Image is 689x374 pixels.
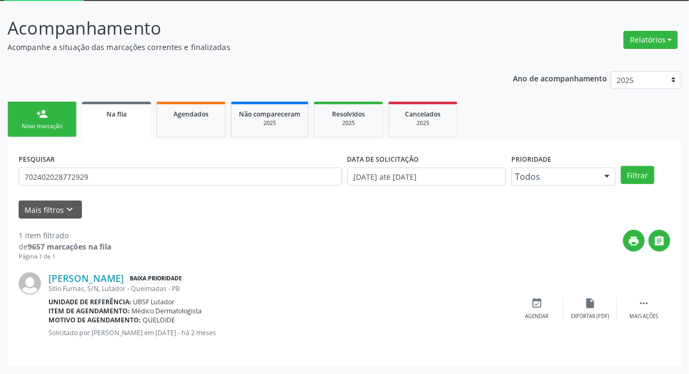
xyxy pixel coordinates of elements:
span: Baixa Prioridade [128,273,184,284]
span: Médico Dermatologista [132,306,202,315]
div: 1 item filtrado [19,230,111,241]
span: Agendados [173,110,209,119]
button: Relatórios [624,31,678,49]
button:  [649,230,670,252]
strong: 9657 marcações na fila [28,242,111,252]
div: Sitio Furnas, S/N, Lutador - Queimadas - PB [48,284,511,293]
i:  [654,235,666,247]
p: Acompanhe a situação das marcações correntes e finalizadas [7,41,479,53]
p: Acompanhamento [7,15,479,41]
a: [PERSON_NAME] [48,272,124,284]
b: Motivo de agendamento: [48,315,141,325]
button: print [623,230,645,252]
b: Unidade de referência: [48,297,131,306]
img: img [19,272,41,295]
div: person_add [36,108,48,120]
label: PESQUISAR [19,151,55,168]
label: DATA DE SOLICITAÇÃO [347,151,419,168]
button: Filtrar [621,166,654,184]
span: QUELOIDE [143,315,176,325]
input: Nome, CNS [19,168,342,186]
div: 2025 [322,119,375,127]
i:  [638,297,650,309]
div: 2025 [239,119,301,127]
i: insert_drive_file [585,297,596,309]
div: de [19,241,111,252]
i: event_available [532,297,543,309]
div: Exportar (PDF) [571,313,610,320]
p: Solicitado por [PERSON_NAME] em [DATE] - há 2 meses [48,328,511,337]
span: Não compareceram [239,110,301,119]
i: keyboard_arrow_down [64,204,76,215]
span: Todos [515,171,594,182]
p: Ano de acompanhamento [513,71,607,85]
span: Na fila [106,110,127,119]
span: UBSF Lutador [134,297,175,306]
span: Cancelados [405,110,441,119]
b: Item de agendamento: [48,306,130,315]
i: print [628,235,640,247]
div: Agendar [526,313,549,320]
div: Nova marcação [15,122,69,130]
div: Mais ações [629,313,658,320]
button: Mais filtroskeyboard_arrow_down [19,201,82,219]
input: Selecione um intervalo [347,168,507,186]
div: 2025 [396,119,450,127]
span: Resolvidos [332,110,365,119]
div: Página 1 de 1 [19,252,111,261]
label: Prioridade [511,151,551,168]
